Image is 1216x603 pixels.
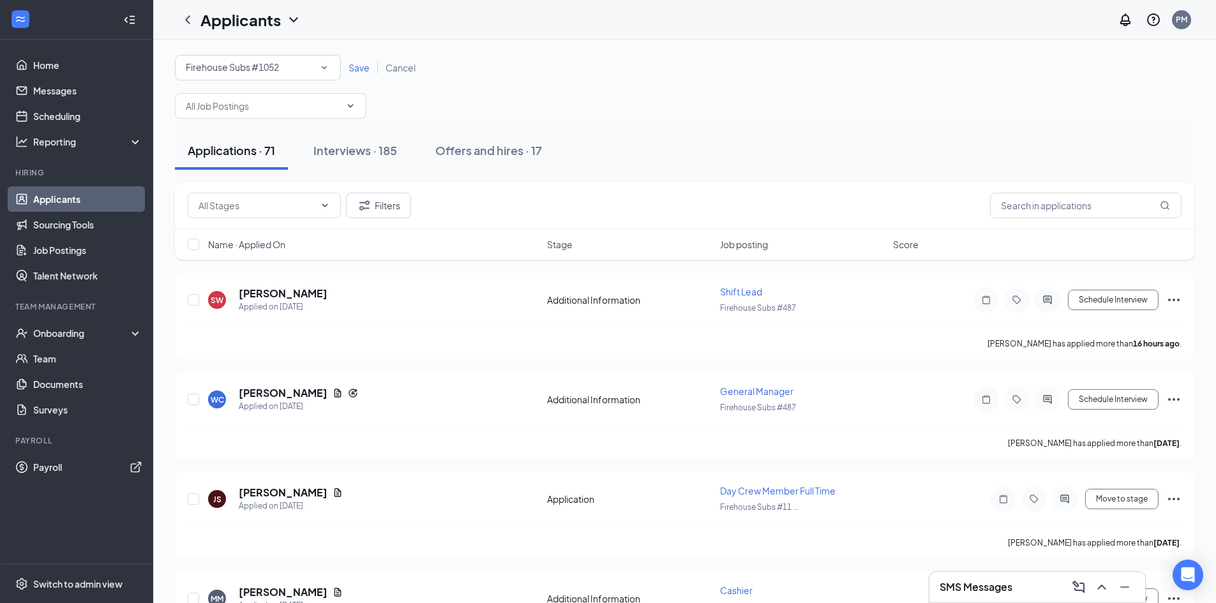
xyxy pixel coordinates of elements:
b: [DATE] [1153,438,1180,448]
svg: Document [333,388,343,398]
svg: ComposeMessage [1071,579,1086,595]
input: All Job Postings [186,99,340,113]
svg: ChevronDown [320,200,330,211]
span: Cancel [386,62,416,73]
div: Hiring [15,167,140,178]
button: Schedule Interview [1068,389,1159,410]
span: Firehouse Subs #11 ... [720,502,799,512]
a: Documents [33,371,142,397]
span: Save [349,62,370,73]
a: Messages [33,78,142,103]
a: Surveys [33,397,142,422]
h3: SMS Messages [940,580,1012,594]
svg: ActiveChat [1040,394,1055,405]
a: Sourcing Tools [33,212,142,237]
span: Shift Lead [720,286,762,297]
svg: SmallChevronDown [319,62,330,73]
a: Applicants [33,186,142,212]
svg: Settings [15,577,28,590]
span: Cashier [720,584,753,596]
h5: [PERSON_NAME] [239,287,327,301]
div: Applications · 71 [188,142,275,158]
svg: Notifications [1118,12,1133,27]
span: Firehouse Subs #1052 [186,61,279,73]
span: Firehouse Subs #487 [720,403,796,412]
div: Applied on [DATE] [239,500,343,512]
svg: Document [333,488,343,498]
svg: Minimize [1117,579,1132,595]
span: Score [893,238,919,251]
div: Interviews · 185 [313,142,397,158]
b: 16 hours ago [1133,339,1180,348]
div: Open Intercom Messenger [1173,560,1203,590]
svg: ChevronUp [1094,579,1109,595]
svg: Ellipses [1166,292,1182,308]
div: Applied on [DATE] [239,400,358,413]
h1: Applicants [200,9,281,31]
svg: ActiveChat [1057,494,1072,504]
svg: QuestionInfo [1146,12,1161,27]
div: Additional Information [547,393,712,406]
button: ComposeMessage [1069,577,1089,597]
a: PayrollExternalLink [33,454,142,480]
svg: Analysis [15,135,28,148]
div: Payroll [15,435,140,446]
div: Onboarding [33,327,131,339]
button: ChevronUp [1092,577,1112,597]
div: Firehouse Subs #1052 [186,60,330,75]
button: Schedule Interview [1068,290,1159,310]
svg: Filter [357,198,372,213]
span: Stage [547,238,573,251]
div: Additional Information [547,294,712,306]
a: Home [33,52,142,78]
svg: ChevronDown [345,101,356,111]
a: Scheduling [33,103,142,129]
input: All Stages [199,198,315,212]
span: Job posting [720,238,768,251]
button: Filter Filters [346,193,411,218]
svg: Tag [1009,295,1025,305]
p: [PERSON_NAME] has applied more than . [987,338,1182,349]
button: Minimize [1115,577,1135,597]
a: Talent Network [33,263,142,288]
svg: UserCheck [15,327,28,339]
svg: ChevronDown [286,12,301,27]
svg: ChevronLeft [180,12,195,27]
svg: Collapse [123,13,136,26]
svg: Ellipses [1166,491,1182,507]
p: [PERSON_NAME] has applied more than . [1008,438,1182,449]
svg: Document [333,587,343,597]
div: Reporting [33,135,143,148]
button: Move to stage [1085,489,1159,509]
span: Name · Applied On [208,238,285,251]
svg: Note [979,295,994,305]
svg: Reapply [348,388,358,398]
svg: MagnifyingGlass [1160,200,1170,211]
div: SW [211,295,223,306]
h5: [PERSON_NAME] [239,486,327,500]
h5: [PERSON_NAME] [239,386,327,400]
div: Applied on [DATE] [239,301,327,313]
h5: [PERSON_NAME] [239,585,327,599]
svg: WorkstreamLogo [14,13,27,26]
svg: Ellipses [1166,392,1182,407]
p: [PERSON_NAME] has applied more than . [1008,537,1182,548]
div: JS [213,494,221,505]
div: Offers and hires · 17 [435,142,542,158]
div: WC [211,394,224,405]
span: General Manager [720,385,793,397]
div: Application [547,493,712,505]
svg: Note [979,394,994,405]
span: Firehouse Subs #487 [720,303,796,313]
div: PM [1176,14,1187,25]
svg: Tag [1026,494,1042,504]
div: Team Management [15,301,140,312]
div: Switch to admin view [33,577,123,590]
a: Team [33,346,142,371]
span: Day Crew Member Full Time [720,485,836,496]
svg: ActiveChat [1040,295,1055,305]
input: Search in applications [990,193,1182,218]
svg: Note [996,494,1011,504]
a: Job Postings [33,237,142,263]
